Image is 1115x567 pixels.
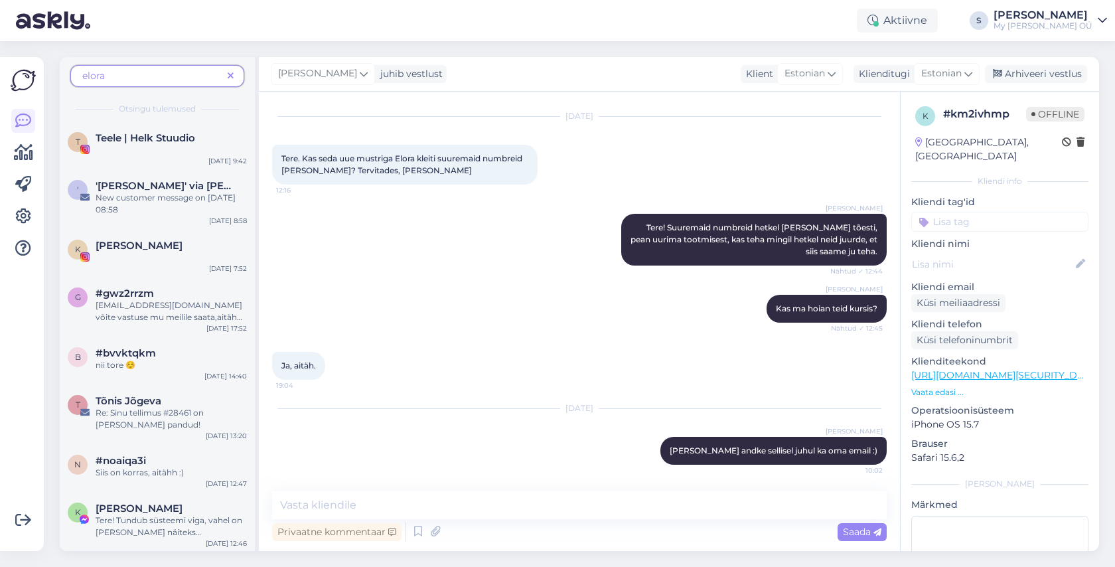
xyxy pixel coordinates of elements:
div: [DATE] [272,402,887,414]
div: My [PERSON_NAME] OÜ [994,21,1092,31]
span: [EMAIL_ADDRESS][DOMAIN_NAME] võite vastuse mu meilile saata,aitäh 😊 [96,300,242,334]
div: Privaatne kommentaar [272,523,402,541]
div: Klient [741,67,773,81]
div: juhib vestlust [375,67,443,81]
p: Brauser [911,437,1088,451]
p: Kliendi telefon [911,317,1088,331]
span: nii tore ☺️ [96,360,135,370]
p: Safari 15.6,2 [911,451,1088,465]
span: K [75,507,81,517]
span: Saada [843,526,881,538]
div: [GEOGRAPHIC_DATA], [GEOGRAPHIC_DATA] [915,135,1062,163]
span: Offline [1026,107,1084,121]
div: Arhiveeri vestlus [985,65,1087,83]
div: Aktiivne [857,9,938,33]
div: [DATE] 14:40 [204,371,247,381]
span: Estonian [784,66,825,81]
p: Kliendi tag'id [911,195,1088,209]
p: Kliendi nimi [911,237,1088,251]
div: S [970,11,988,30]
p: Vaata edasi ... [911,386,1088,398]
span: [PERSON_NAME] [826,426,883,436]
div: Küsi meiliaadressi [911,294,1005,312]
span: Ja, aitäh. [281,361,316,370]
div: [DATE] 17:52 [206,323,247,333]
span: New customer message on [DATE] 08:58 [96,193,236,214]
span: k [923,111,929,121]
div: [DATE] 8:58 [209,216,247,226]
span: Nähtud ✓ 12:45 [831,323,883,333]
span: 19:04 [276,380,326,390]
span: Teele | Helk Stuudio [96,132,195,144]
p: Märkmed [911,498,1088,512]
span: Kadri Pajumaa [96,503,183,515]
span: #bvvktqkm [96,347,156,359]
a: [PERSON_NAME]My [PERSON_NAME] OÜ [994,10,1107,31]
span: #noaiqa3i [96,455,146,467]
span: Kas ma hoian teid kursis? [776,303,877,313]
span: g [75,292,81,302]
div: [PERSON_NAME] [994,10,1092,21]
div: [DATE] 13:20 [206,431,247,441]
div: [DATE] [272,110,887,122]
span: Tõnis Jõgeva [96,395,161,407]
div: # km2ivhmp [943,106,1026,122]
span: [PERSON_NAME] [826,284,883,294]
span: Tere! Suuremaid numbreid hetkel [PERSON_NAME] tõesti, pean uurima tootmisest, kas teha mingil het... [631,222,879,256]
span: [PERSON_NAME] [826,203,883,213]
div: Kliendi info [911,175,1088,187]
div: Klienditugi [854,67,910,81]
span: n [74,459,81,469]
p: iPhone OS 15.7 [911,418,1088,432]
span: [PERSON_NAME] [278,66,357,81]
span: T [76,400,80,410]
span: ' [77,185,78,195]
div: [PERSON_NAME] [911,478,1088,490]
span: Tere. Kas seda uue mustriga Elora kleiti suuremaid numbreid [PERSON_NAME]? Tervitades, [PERSON_NAME] [281,153,524,175]
p: Klienditeekond [911,355,1088,368]
div: [DATE] 12:46 [206,538,247,548]
span: T [76,137,80,147]
span: Nähtud ✓ 12:44 [830,266,883,276]
p: Operatsioonisüsteem [911,404,1088,418]
div: [DATE] 12:47 [206,479,247,489]
span: Re: Sinu tellimus #28461 on [PERSON_NAME] pandud! [96,408,204,430]
span: K [75,244,81,254]
span: Siis on korras, aitähh :) [96,467,184,477]
span: Otsingu tulemused [119,103,196,115]
span: Kristiine Pajussaar [96,240,183,252]
span: #gwz2rrzm [96,287,154,299]
div: [DATE] 9:42 [208,156,247,166]
a: [URL][DOMAIN_NAME][SECURITY_DATA] [911,369,1098,381]
img: Askly Logo [11,68,36,93]
span: elora [82,70,105,82]
span: [PERSON_NAME] andke sellisel juhul ka oma email :) [670,445,877,455]
span: Estonian [921,66,962,81]
div: [DATE] 7:52 [209,264,247,274]
p: Kliendi email [911,280,1088,294]
span: 'Simone De Ruosi' via Stella Bredenist [96,180,234,192]
input: Lisa nimi [912,257,1073,272]
div: Küsi telefoninumbrit [911,331,1018,349]
span: 10:02 [833,465,883,475]
input: Lisa tag [911,212,1088,232]
span: b [75,352,81,362]
span: 12:16 [276,185,326,195]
